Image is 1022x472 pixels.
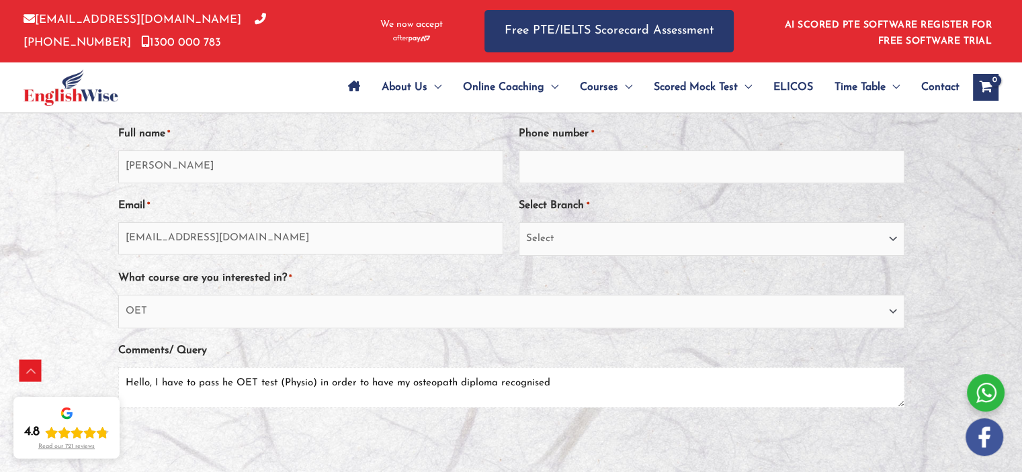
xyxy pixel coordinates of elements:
[824,64,910,111] a: Time TableMenu Toggle
[835,64,886,111] span: Time Table
[463,64,544,111] span: Online Coaching
[24,14,241,26] a: [EMAIL_ADDRESS][DOMAIN_NAME]
[141,37,221,48] a: 1300 000 783
[371,64,452,111] a: About UsMenu Toggle
[519,123,593,145] label: Phone number
[738,64,752,111] span: Menu Toggle
[763,64,824,111] a: ELICOS
[785,20,992,46] a: AI SCORED PTE SOFTWARE REGISTER FOR FREE SOFTWARE TRIAL
[773,64,813,111] span: ELICOS
[777,9,998,53] aside: Header Widget 1
[393,35,430,42] img: Afterpay-Logo
[484,10,734,52] a: Free PTE/IELTS Scorecard Assessment
[544,64,558,111] span: Menu Toggle
[519,195,589,217] label: Select Branch
[24,14,266,48] a: [PHONE_NUMBER]
[118,267,292,289] label: What course are you interested in?
[973,74,998,101] a: View Shopping Cart, empty
[643,64,763,111] a: Scored Mock TestMenu Toggle
[966,418,1003,456] img: white-facebook.png
[427,64,441,111] span: Menu Toggle
[118,195,150,217] label: Email
[654,64,738,111] span: Scored Mock Test
[452,64,569,111] a: Online CoachingMenu Toggle
[569,64,643,111] a: CoursesMenu Toggle
[38,443,95,451] div: Read our 721 reviews
[24,424,40,440] div: 4.8
[118,123,170,145] label: Full name
[580,64,618,111] span: Courses
[382,64,427,111] span: About Us
[24,69,118,106] img: cropped-ew-logo
[118,340,207,362] label: Comments/ Query
[24,424,109,440] div: Rating: 4.8 out of 5
[910,64,960,111] a: Contact
[921,64,960,111] span: Contact
[886,64,900,111] span: Menu Toggle
[337,64,960,111] nav: Site Navigation: Main Menu
[380,18,443,32] span: We now accept
[618,64,632,111] span: Menu Toggle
